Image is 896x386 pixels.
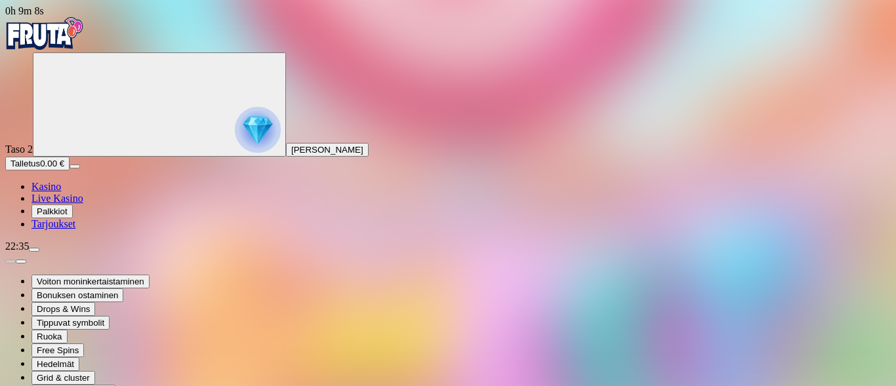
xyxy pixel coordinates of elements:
button: menu [29,248,39,252]
button: Drops & Wins [31,302,95,316]
a: Live Kasino [31,193,83,204]
nav: Main menu [5,181,891,230]
button: Grid & cluster [31,371,95,385]
span: Ruoka [37,332,62,341]
span: Palkkiot [37,206,68,216]
span: Talletus [10,159,40,168]
button: prev slide [5,260,16,263]
span: Voiton moninkertaistaminen [37,277,144,286]
button: reward progress [33,52,286,157]
span: 0.00 € [40,159,64,168]
button: Palkkiot [31,204,73,218]
span: Grid & cluster [37,373,90,383]
span: Bonuksen ostaminen [37,290,118,300]
span: Drops & Wins [37,304,90,314]
a: Fruta [5,41,84,52]
span: Taso 2 [5,144,33,155]
button: Hedelmät [31,357,79,371]
span: Free Spins [37,345,79,355]
a: Kasino [31,181,61,192]
button: [PERSON_NAME] [286,143,369,157]
span: user session time [5,5,44,16]
button: Tippuvat symbolit [31,316,110,330]
button: Talletusplus icon0.00 € [5,157,70,170]
span: Hedelmät [37,359,74,369]
span: [PERSON_NAME] [291,145,363,155]
button: Bonuksen ostaminen [31,288,123,302]
button: Voiton moninkertaistaminen [31,275,150,288]
button: menu [70,164,80,168]
nav: Primary [5,17,891,230]
button: next slide [16,260,26,263]
img: Fruta [5,17,84,50]
span: 22:35 [5,241,29,252]
a: Tarjoukset [31,218,75,229]
button: Free Spins [31,343,84,357]
button: Ruoka [31,330,68,343]
span: Tippuvat symbolit [37,318,104,328]
img: reward progress [235,107,281,153]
